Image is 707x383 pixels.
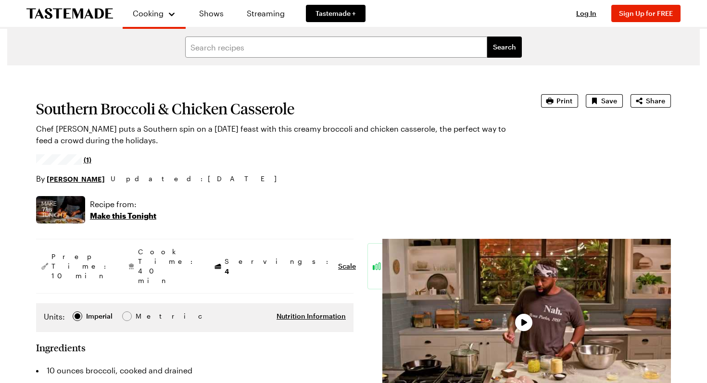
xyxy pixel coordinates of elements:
span: Imperial [86,311,114,321]
li: 10 ounces broccoli, cooked and drained [36,363,353,378]
span: Search [493,42,516,52]
span: Save [601,96,617,106]
span: Print [556,96,572,106]
h2: Ingredients [36,342,86,353]
button: Cooking [132,4,176,23]
span: (1) [84,155,91,164]
p: Recipe from: [90,198,156,210]
span: 4 [225,266,229,275]
span: Cook Time: 40 min [138,247,198,285]
button: Nutrition Information [277,311,346,321]
span: Prep Time: 10 min [51,252,111,281]
button: Share [631,94,671,108]
button: Log In [567,9,606,18]
button: Scale [338,261,356,271]
button: Play Video [515,314,532,331]
button: Save recipe [586,94,623,108]
div: Imperial [86,311,113,321]
a: To Tastemade Home Page [26,8,113,19]
span: Sign Up for FREE [619,9,673,17]
h1: Southern Broccoli & Chicken Casserole [36,100,514,117]
button: filters [487,37,522,58]
span: Tastemade + [316,9,356,18]
p: Chef [PERSON_NAME] puts a Southern spin on a [DATE] feast with this creamy broccoli and chicken c... [36,123,514,146]
input: Search recipes [185,37,487,58]
a: Recipe from:Make this Tonight [90,198,156,222]
a: [PERSON_NAME] [47,173,105,184]
p: Make this Tonight [90,210,156,222]
a: Tastemade + [306,5,366,22]
img: Show where recipe is used [36,196,85,223]
span: Log In [576,9,596,17]
button: Print [541,94,578,108]
p: By [36,173,105,185]
label: Units: [44,311,65,322]
span: Updated : [DATE] [111,173,286,184]
span: Cooking [133,9,164,18]
button: Sign Up for FREE [611,5,681,22]
a: 3/5 stars from 1 reviews [36,156,91,163]
span: Metric [136,311,157,321]
div: Metric [136,311,156,321]
div: Imperial Metric [44,311,156,324]
span: Servings: [225,257,333,276]
span: Share [646,96,665,106]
